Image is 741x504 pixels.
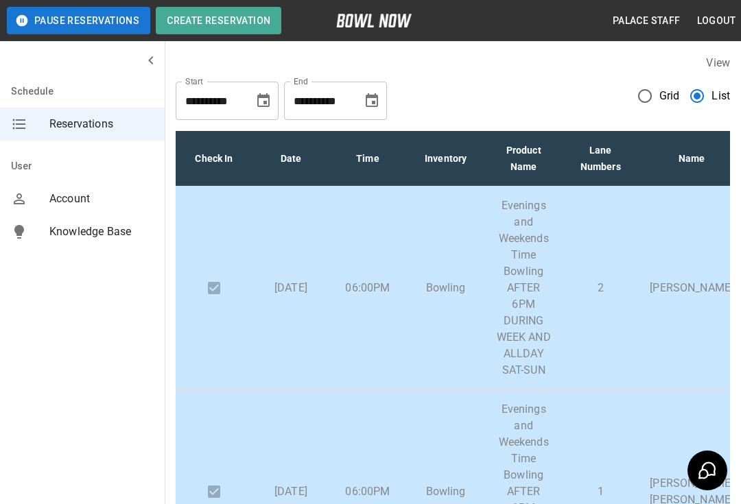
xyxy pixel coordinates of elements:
[263,483,318,500] p: [DATE]
[340,280,395,296] p: 06:00PM
[336,14,412,27] img: logo
[573,483,628,500] p: 1
[607,8,686,34] button: Palace Staff
[711,88,730,104] span: List
[659,88,680,104] span: Grid
[562,131,639,187] th: Lane Numbers
[176,131,252,187] th: Check In
[485,131,562,187] th: Product Name
[49,224,154,240] span: Knowledge Base
[7,7,150,34] button: Pause Reservations
[329,131,406,187] th: Time
[156,7,281,34] button: Create Reservation
[417,280,474,296] p: Bowling
[340,483,395,500] p: 06:00PM
[573,280,628,296] p: 2
[250,87,277,115] button: Choose date, selected date is Sep 19, 2025
[650,280,733,296] p: [PERSON_NAME]
[49,116,154,132] span: Reservations
[263,280,318,296] p: [DATE]
[417,483,474,500] p: Bowling
[692,8,741,34] button: Logout
[49,191,154,207] span: Account
[358,87,386,115] button: Choose date, selected date is Oct 19, 2025
[252,131,329,187] th: Date
[406,131,485,187] th: Inventory
[496,197,551,379] p: Evenings and Weekends Time Bowling AFTER 6PM DURING WEEK AND ALLDAY SAT-SUN
[706,56,730,69] label: View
